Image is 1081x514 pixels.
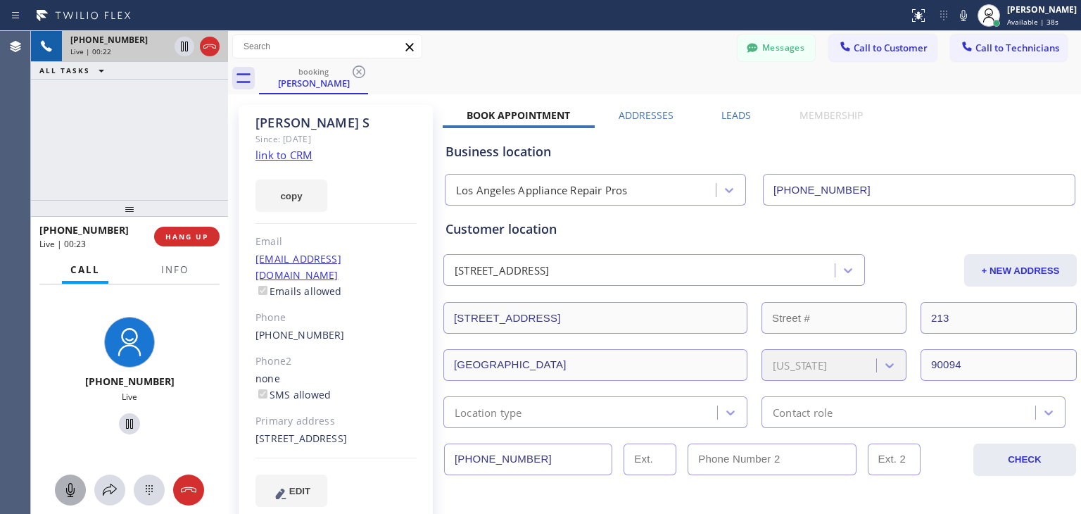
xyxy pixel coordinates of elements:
[255,328,345,341] a: [PHONE_NUMBER]
[175,37,194,56] button: Hold Customer
[85,375,175,388] span: [PHONE_NUMBER]
[255,371,417,403] div: none
[255,388,331,401] label: SMS allowed
[260,63,367,93] div: Hamid S
[39,223,129,237] span: [PHONE_NUMBER]
[456,182,628,199] div: Los Angeles Appliance Repair Pros
[443,302,747,334] input: Address
[255,252,341,282] a: [EMAIL_ADDRESS][DOMAIN_NAME]
[31,62,118,79] button: ALL TASKS
[260,77,367,89] div: [PERSON_NAME]
[173,475,204,506] button: Hang up
[619,108,674,122] label: Addresses
[255,180,327,212] button: copy
[921,349,1077,381] input: ZIP
[624,444,676,475] input: Ext.
[467,108,570,122] label: Book Appointment
[444,444,612,475] input: Phone Number
[455,404,522,420] div: Location type
[738,35,815,61] button: Messages
[255,131,417,147] div: Since: [DATE]
[165,232,208,242] span: HANG UP
[773,404,833,420] div: Contact role
[721,108,751,122] label: Leads
[154,227,220,246] button: HANG UP
[153,256,197,284] button: Info
[255,475,327,507] button: EDIT
[921,302,1077,334] input: Apt. #
[854,42,928,54] span: Call to Customer
[1007,4,1077,15] div: [PERSON_NAME]
[70,46,111,56] span: Live | 00:22
[200,37,220,56] button: Hang up
[964,254,1077,287] button: + NEW ADDRESS
[443,349,747,381] input: City
[829,35,937,61] button: Call to Customer
[255,284,342,298] label: Emails allowed
[255,234,417,250] div: Email
[761,302,906,334] input: Street #
[161,263,189,276] span: Info
[62,256,108,284] button: Call
[119,413,140,434] button: Hold Customer
[799,108,863,122] label: Membership
[289,486,310,496] span: EDIT
[1007,17,1058,27] span: Available | 38s
[951,35,1067,61] button: Call to Technicians
[445,142,1075,161] div: Business location
[70,34,148,46] span: [PHONE_NUMBER]
[39,238,86,250] span: Live | 00:23
[868,444,921,475] input: Ext. 2
[954,6,973,25] button: Mute
[39,65,90,75] span: ALL TASKS
[455,263,549,279] div: [STREET_ADDRESS]
[260,66,367,77] div: booking
[134,475,165,506] button: Open dialpad
[255,148,312,162] a: link to CRM
[258,286,267,295] input: Emails allowed
[122,391,137,403] span: Live
[255,115,417,131] div: [PERSON_NAME] S
[94,475,125,506] button: Open directory
[445,220,1075,239] div: Customer location
[763,174,1075,206] input: Phone Number
[255,413,417,430] div: Primary address
[55,475,86,506] button: Mute
[233,35,422,58] input: Search
[975,42,1059,54] span: Call to Technicians
[973,444,1076,476] button: CHECK
[255,353,417,370] div: Phone2
[255,310,417,326] div: Phone
[688,444,856,475] input: Phone Number 2
[258,389,267,399] input: SMS allowed
[70,263,100,276] span: Call
[255,431,417,447] div: [STREET_ADDRESS]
